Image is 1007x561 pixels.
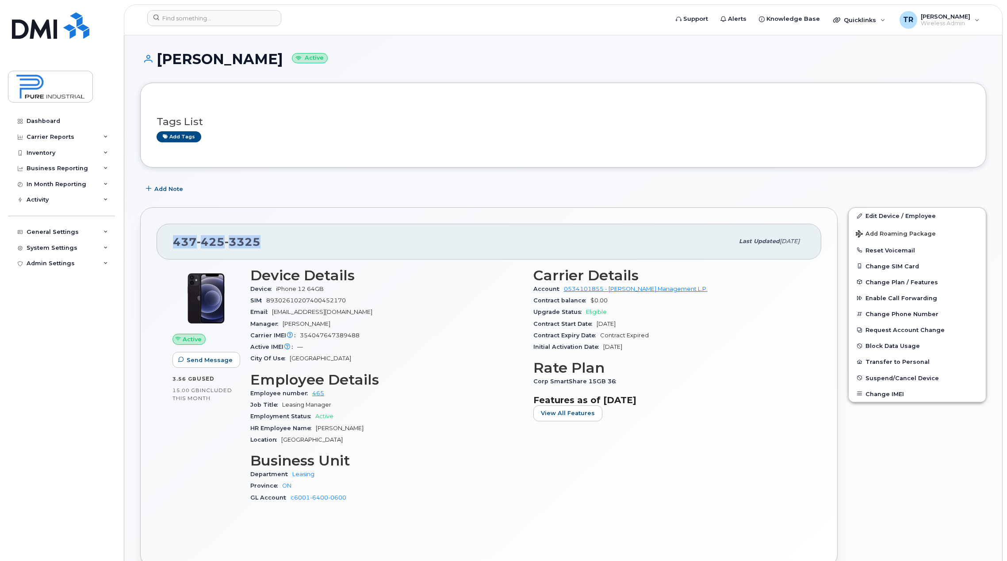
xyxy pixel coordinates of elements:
[172,387,200,393] span: 15.00 GB
[564,286,708,292] a: 0534101855 - [PERSON_NAME] Management L.P.
[541,409,595,417] span: View All Features
[250,286,276,292] span: Device
[316,425,364,431] span: [PERSON_NAME]
[157,116,970,127] h3: Tags List
[533,286,564,292] span: Account
[250,401,282,408] span: Job Title
[292,53,328,63] small: Active
[250,321,283,327] span: Manager
[197,375,214,382] span: used
[849,370,986,386] button: Suspend/Cancel Device
[590,297,608,304] span: $0.00
[849,224,986,242] button: Add Roaming Package
[172,352,240,368] button: Send Message
[250,482,282,489] span: Province
[154,185,183,193] span: Add Note
[140,181,191,197] button: Add Note
[290,355,351,362] span: [GEOGRAPHIC_DATA]
[739,238,780,244] span: Last updated
[586,309,607,315] span: Eligible
[250,372,523,388] h3: Employee Details
[250,390,312,397] span: Employee number
[849,258,986,274] button: Change SIM Card
[250,297,266,304] span: SIM
[780,238,800,244] span: [DATE]
[312,390,324,397] a: 465
[282,482,291,489] a: ON
[292,471,314,477] a: Leasing
[291,494,346,501] a: c6001-6400-0600
[533,405,602,421] button: View All Features
[300,332,360,339] span: 354047647389488
[865,295,937,301] span: Enable Call Forwarding
[533,321,597,327] span: Contract Start Date
[533,309,586,315] span: Upgrade Status
[297,343,303,350] span: —
[283,321,330,327] span: [PERSON_NAME]
[183,335,202,343] span: Active
[849,354,986,370] button: Transfer to Personal
[849,386,986,402] button: Change IMEI
[172,376,197,382] span: 3.56 GB
[849,306,986,322] button: Change Phone Number
[849,290,986,306] button: Enable Call Forwarding
[849,338,986,354] button: Block Data Usage
[250,436,281,443] span: Location
[197,235,225,248] span: 425
[250,471,292,477] span: Department
[849,274,986,290] button: Change Plan / Features
[600,332,649,339] span: Contract Expired
[250,332,300,339] span: Carrier IMEI
[533,297,590,304] span: Contract balance
[272,309,372,315] span: [EMAIL_ADDRESS][DOMAIN_NAME]
[849,322,986,338] button: Request Account Change
[157,131,201,142] a: Add tags
[180,272,233,325] img: iPhone_12.jpg
[865,374,939,381] span: Suspend/Cancel Device
[533,267,806,283] h3: Carrier Details
[250,355,290,362] span: City Of Use
[282,401,331,408] span: Leasing Manager
[533,343,603,350] span: Initial Activation Date
[140,51,986,67] h1: [PERSON_NAME]
[533,332,600,339] span: Contract Expiry Date
[250,413,315,420] span: Employment Status
[865,279,938,285] span: Change Plan / Features
[533,378,620,385] span: Corp SmartShare 15GB 36
[250,267,523,283] h3: Device Details
[173,235,260,248] span: 437
[187,356,233,364] span: Send Message
[250,309,272,315] span: Email
[856,230,936,239] span: Add Roaming Package
[250,453,523,469] h3: Business Unit
[849,242,986,258] button: Reset Voicemail
[603,343,622,350] span: [DATE]
[250,425,316,431] span: HR Employee Name
[533,395,806,405] h3: Features as of [DATE]
[250,494,291,501] span: GL Account
[533,360,806,376] h3: Rate Plan
[849,208,986,224] a: Edit Device / Employee
[250,343,297,350] span: Active IMEI
[281,436,343,443] span: [GEOGRAPHIC_DATA]
[266,297,346,304] span: 89302610207400452170
[225,235,260,248] span: 3325
[315,413,333,420] span: Active
[172,387,232,401] span: included this month
[276,286,324,292] span: iPhone 12 64GB
[597,321,616,327] span: [DATE]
